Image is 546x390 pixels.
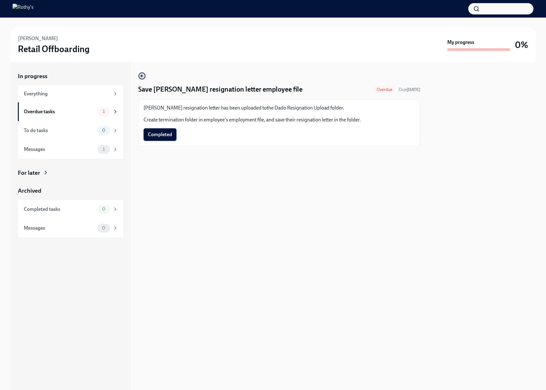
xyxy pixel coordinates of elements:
img: Rothy's [13,4,34,14]
div: Messages [24,146,95,153]
a: Messages0 [18,219,123,238]
span: 0 [98,128,109,133]
span: September 29th, 2025 09:00 [399,87,420,93]
button: Completed [144,128,176,141]
div: Completed tasks [24,206,95,213]
span: 1 [99,147,108,152]
strong: [DATE] [407,87,420,92]
p: [PERSON_NAME] resignation letter has been uploaded to . [144,104,415,111]
h3: Retail Offboarding [18,43,90,55]
strong: My progress [447,39,474,46]
a: In progress [18,72,123,80]
p: Create termination folder in employee's employment file, and save their resignation letter in the... [144,116,415,123]
span: Completed [148,131,172,138]
a: Messages1 [18,140,123,159]
h6: [PERSON_NAME] [18,35,58,42]
h3: 0% [515,39,528,51]
a: Completed tasks0 [18,200,123,219]
a: Everything [18,85,123,102]
div: Overdue tasks [24,108,95,115]
a: To do tasks0 [18,121,123,140]
a: Overdue tasks1 [18,102,123,121]
h4: Save [PERSON_NAME] resignation letter employee file [138,85,302,94]
span: 1 [99,109,108,114]
span: Due [399,87,420,92]
a: Archived [18,187,123,195]
div: Messages [24,225,95,232]
div: For later [18,169,40,177]
span: 0 [98,226,109,230]
a: the Dado Resignation Upload folder [267,105,343,111]
a: For later [18,169,123,177]
div: To do tasks [24,127,95,134]
div: Everything [24,90,110,97]
span: Overdue [373,87,396,92]
span: 0 [98,207,109,211]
